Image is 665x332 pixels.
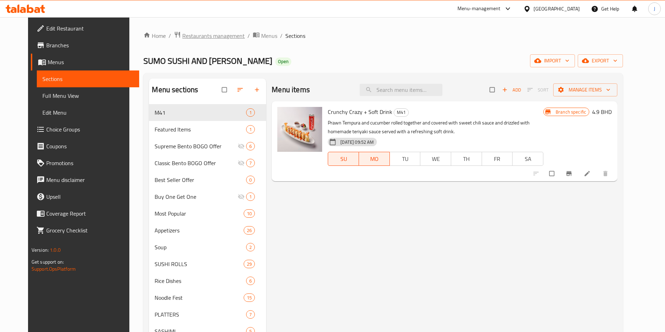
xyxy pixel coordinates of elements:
[31,37,139,54] a: Branches
[155,125,246,134] div: Featured Items
[46,142,134,150] span: Coupons
[559,86,612,94] span: Manage items
[246,177,255,183] span: 0
[149,205,266,222] div: Most Popular10
[238,193,245,200] svg: Inactive section
[155,142,238,150] span: Supreme Bento BOGO Offer
[530,54,575,67] button: import
[486,83,500,96] span: Select section
[244,210,255,217] span: 10
[31,205,139,222] a: Coverage Report
[143,31,623,40] nav: breadcrumb
[246,278,255,284] span: 6
[31,222,139,239] a: Grocery Checklist
[46,192,134,201] span: Upsell
[451,152,482,166] button: TH
[155,209,244,218] div: Most Popular
[46,125,134,134] span: Choice Groups
[389,152,421,166] button: TU
[46,176,134,184] span: Menu disclaimer
[328,107,392,117] span: Crunchy Crazy + Soft Drink
[244,293,255,302] div: items
[553,83,617,96] button: Manage items
[246,176,255,184] div: items
[143,53,272,69] span: SUMO SUSHI AND [PERSON_NAME]
[169,32,171,40] li: /
[534,5,580,13] div: [GEOGRAPHIC_DATA]
[362,154,387,164] span: MO
[46,159,134,167] span: Promotions
[515,154,541,164] span: SA
[238,160,245,167] svg: Inactive section
[42,92,134,100] span: Full Menu View
[238,143,245,150] svg: Inactive section
[31,188,139,205] a: Upsell
[246,143,255,150] span: 6
[31,20,139,37] a: Edit Restaurant
[32,245,49,255] span: Version:
[482,152,513,166] button: FR
[578,54,623,67] button: export
[244,261,255,267] span: 29
[149,256,266,272] div: SUSHI ROLLS29
[512,152,543,166] button: SA
[246,277,255,285] div: items
[523,84,553,95] span: Select section first
[155,293,244,302] span: Noodle Fest
[46,24,134,33] span: Edit Restaurant
[182,32,245,40] span: Restaurants management
[155,310,246,319] div: PLATTERS
[246,108,255,117] div: items
[272,84,310,95] h2: Menu items
[246,109,255,116] span: 1
[454,154,479,164] span: TH
[331,154,356,164] span: SU
[247,32,250,40] li: /
[246,310,255,319] div: items
[46,41,134,49] span: Branches
[149,121,266,138] div: Featured Items1
[155,159,238,167] span: Classic Bento BOGO Offer
[457,5,501,13] div: Menu-management
[42,108,134,117] span: Edit Menu
[155,277,246,285] span: Rice Dishes
[249,82,266,97] button: Add section
[654,5,655,13] span: J
[261,32,277,40] span: Menus
[328,152,359,166] button: SU
[152,84,198,95] h2: Menu sections
[536,56,569,65] span: import
[149,188,266,205] div: Buy One Get One1
[174,31,245,40] a: Restaurants management
[275,59,291,65] span: Open
[244,294,255,301] span: 15
[149,289,266,306] div: Noodle Fest15
[31,155,139,171] a: Promotions
[246,125,255,134] div: items
[359,152,390,166] button: MO
[155,108,246,117] div: M41
[253,31,277,40] a: Menus
[155,243,246,251] span: Soup
[583,56,617,65] span: export
[246,243,255,251] div: items
[561,166,578,181] button: Branch-specific-item
[500,84,523,95] span: Add item
[285,32,305,40] span: Sections
[502,86,521,94] span: Add
[246,192,255,201] div: items
[143,32,166,40] a: Home
[37,87,139,104] a: Full Menu View
[232,82,249,97] span: Sort sections
[32,257,64,266] span: Get support on:
[246,311,255,318] span: 7
[42,75,134,83] span: Sections
[149,222,266,239] div: Appetizers26
[244,226,255,235] div: items
[545,167,560,180] span: Select to update
[277,107,322,152] img: Crunchy Crazy + Soft Drink
[246,126,255,133] span: 1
